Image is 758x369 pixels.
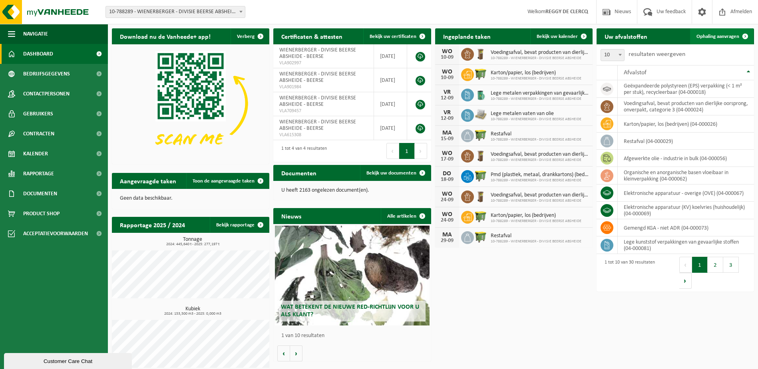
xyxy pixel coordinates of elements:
span: Afvalstof [624,69,647,76]
span: 2024: 445,640 t - 2025: 277,197 t [116,242,269,246]
div: 29-09 [439,238,455,244]
span: Product Shop [23,204,60,224]
td: lege kunststof verpakkingen van gevaarlijke stoffen (04-000081) [618,236,754,254]
div: 12-09 [439,116,455,121]
td: [DATE] [374,44,408,68]
span: Acceptatievoorwaarden [23,224,88,244]
button: 2 [708,257,723,273]
img: LP-PA-00000-WDN-11 [474,108,487,121]
button: 3 [723,257,739,273]
img: WB-1100-HPE-GN-50 [474,169,487,183]
td: geëxpandeerde polystyreen (EPS) verpakking (< 1 m² per stuk), recycleerbaar (04-000018) [618,80,754,98]
td: restafval (04-000029) [618,133,754,150]
p: U heeft 2163 ongelezen document(en). [281,188,423,193]
img: WB-1100-HPE-GN-50 [474,230,487,244]
span: Bekijk uw certificaten [370,34,416,39]
a: Bekijk uw documenten [360,165,430,181]
span: Rapportage [23,164,54,184]
td: gemengd KGA - niet ADR (04-000073) [618,219,754,236]
span: Bekijk uw kalender [537,34,578,39]
td: [DATE] [374,92,408,116]
img: WB-1100-HPE-GN-50 [474,210,487,223]
span: Contactpersonen [23,84,70,104]
div: WO [439,191,455,197]
h2: Uw afvalstoffen [597,28,655,44]
h2: Ingeplande taken [435,28,499,44]
span: 10-788289 - WIENERBERGER - DIVISIE BEERSE ABSHEIDE [491,137,581,142]
a: Bekijk rapportage [210,217,269,233]
span: 10-788289 - WIENERBERGER - DIVISIE BEERSE ABSHEIDE [491,178,589,183]
span: Contracten [23,124,54,144]
div: 10-09 [439,75,455,81]
div: WO [439,69,455,75]
div: WO [439,211,455,218]
span: 10-788289 - WIENERBERGER - DIVISIE BEERSE ABSHEIDE - BEERSE [106,6,245,18]
div: VR [439,109,455,116]
h2: Rapportage 2025 / 2024 [112,217,193,232]
div: WO [439,48,455,55]
img: WB-0140-HPE-BN-01 [474,149,487,162]
h2: Nieuws [273,208,309,224]
span: WIENERBERGER - DIVISIE BEERSE ABSHEIDE - BEERSE [279,71,356,83]
span: Lege metalen vaten van olie [491,111,581,117]
div: 1 tot 10 van 30 resultaten [601,256,655,290]
label: resultaten weergeven [629,51,685,58]
span: 2024: 153,500 m3 - 2025: 0,000 m3 [116,312,269,316]
span: Pmd (plastiek, metaal, drankkartons) (bedrijven) [491,172,589,178]
div: 12-09 [439,95,455,101]
h2: Aangevraagde taken [112,173,184,188]
button: 1 [692,257,708,273]
span: Ophaling aanvragen [696,34,739,39]
div: 24-09 [439,218,455,223]
span: 10 [601,50,624,61]
button: Previous [386,143,399,159]
span: Karton/papier, los (bedrijven) [491,70,581,76]
span: WIENERBERGER - DIVISIE BEERSE ABSHEIDE - BEERSE [279,119,356,131]
div: DO [439,171,455,177]
button: Verberg [231,28,269,44]
img: PB-OT-0200-MET-00-02 [474,87,487,101]
span: 10-788289 - WIENERBERGER - DIVISIE BEERSE ABSHEIDE [491,158,589,163]
div: 17-09 [439,157,455,162]
span: 10-788289 - WIENERBERGER - DIVISIE BEERSE ABSHEIDE [491,198,589,203]
a: Toon de aangevraagde taken [186,173,269,189]
span: 10-788289 - WIENERBERGER - DIVISIE BEERSE ABSHEIDE [491,56,589,61]
td: organische en anorganische basen vloeibaar in kleinverpakking (04-000062) [618,167,754,184]
img: WB-0140-HPE-BN-01 [474,189,487,203]
span: Bekijk uw documenten [366,171,416,176]
p: 1 van 10 resultaten [281,333,427,339]
span: Navigatie [23,24,48,44]
span: 10-788289 - WIENERBERGER - DIVISIE BEERSE ABSHEIDE [491,97,589,101]
span: Karton/papier, los (bedrijven) [491,212,581,219]
button: Volgende [290,345,302,361]
span: Dashboard [23,44,53,64]
span: VLA901984 [279,84,367,90]
span: Voedingsafval, bevat producten van dierlijke oorsprong, onverpakt, categorie 3 [491,151,589,158]
td: karton/papier, los (bedrijven) (04-000026) [618,115,754,133]
span: Voedingsafval, bevat producten van dierlijke oorsprong, onverpakt, categorie 3 [491,192,589,198]
span: Restafval [491,233,581,239]
td: afgewerkte olie - industrie in bulk (04-000056) [618,150,754,167]
td: elektronische apparatuur - overige (OVE) (04-000067) [618,184,754,202]
span: 10-788289 - WIENERBERGER - DIVISIE BEERSE ABSHEIDE [491,239,581,244]
h2: Documenten [273,165,324,181]
span: VLA709457 [279,108,367,114]
div: 18-09 [439,177,455,183]
td: voedingsafval, bevat producten van dierlijke oorsprong, onverpakt, categorie 3 (04-000024) [618,98,754,115]
div: WO [439,150,455,157]
span: 10-788289 - WIENERBERGER - DIVISIE BEERSE ABSHEIDE [491,76,581,81]
div: MA [439,232,455,238]
span: VLA615308 [279,132,367,138]
span: Lege metalen verpakkingen van gevaarlijke stoffen [491,90,589,97]
td: [DATE] [374,68,408,92]
h3: Tonnage [116,237,269,246]
strong: REGGY DE CLERCQ [545,9,588,15]
a: Bekijk uw certificaten [363,28,430,44]
div: MA [439,130,455,136]
button: Next [679,273,692,289]
h2: Download nu de Vanheede+ app! [112,28,219,44]
span: 10-788289 - WIENERBERGER - DIVISIE BEERSE ABSHEIDE [491,117,581,122]
img: WB-1100-HPE-GN-50 [474,128,487,142]
h2: Certificaten & attesten [273,28,350,44]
